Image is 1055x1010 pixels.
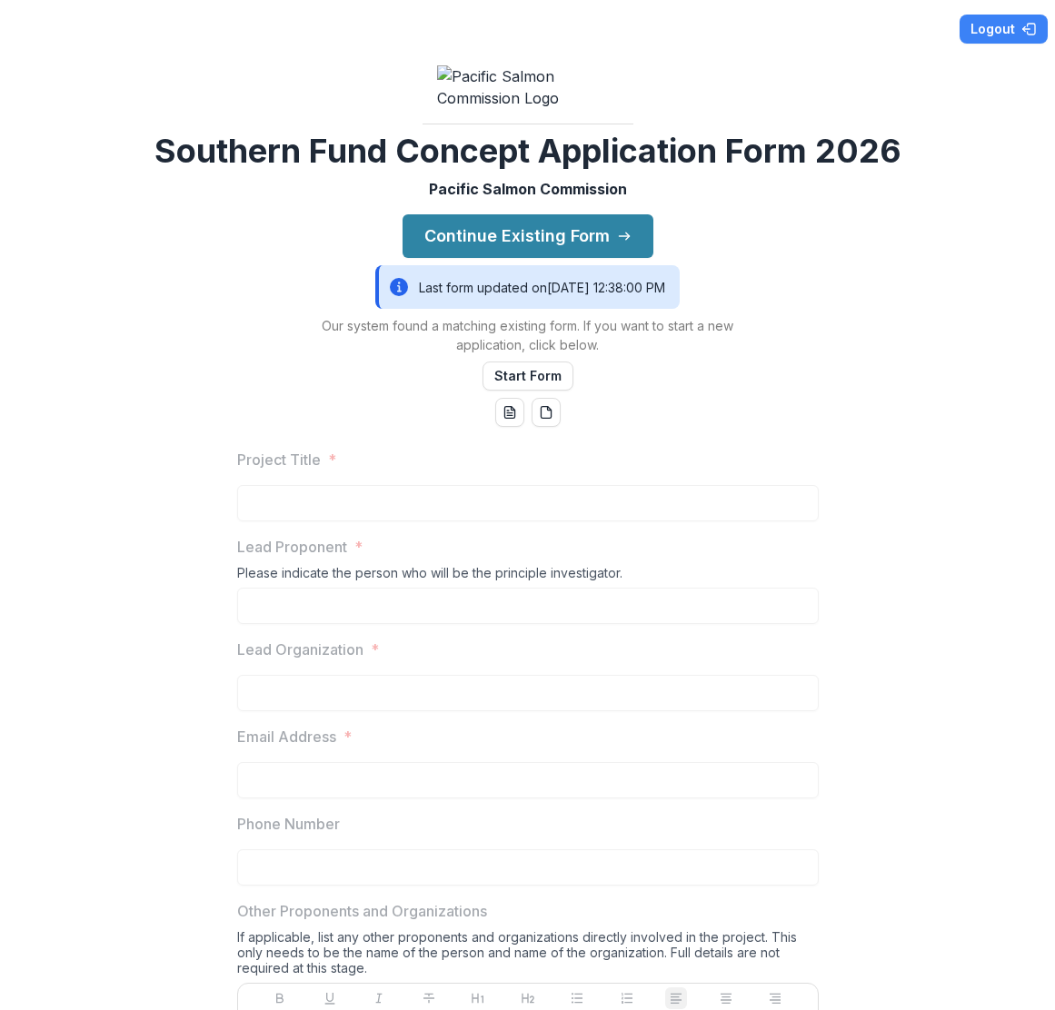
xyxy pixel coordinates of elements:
[566,987,588,1009] button: Bullet List
[483,361,573,391] button: Start Form
[517,987,539,1009] button: Heading 2
[429,178,627,200] p: Pacific Salmon Commission
[532,398,561,427] button: pdf-download
[467,987,489,1009] button: Heading 1
[301,316,755,354] p: Our system found a matching existing form. If you want to start a new application, click below.
[375,265,680,309] div: Last form updated on [DATE] 12:38:00 PM
[960,15,1048,44] button: Logout
[154,132,901,171] h2: Southern Fund Concept Application Form 2026
[495,398,524,427] button: word-download
[237,900,487,922] p: Other Proponents and Organizations
[368,987,390,1009] button: Italicize
[715,987,737,1009] button: Align Center
[418,987,440,1009] button: Strike
[237,565,819,588] div: Please indicate the person who will be the principle investigator.
[237,813,340,835] p: Phone Number
[269,987,291,1009] button: Bold
[616,987,638,1009] button: Ordered List
[403,214,653,258] button: Continue Existing Form
[237,726,336,748] p: Email Address
[237,536,347,558] p: Lead Proponent
[665,987,687,1009] button: Align Left
[237,639,363,660] p: Lead Organization
[319,987,341,1009] button: Underline
[764,987,786,1009] button: Align Right
[237,929,819,983] div: If applicable, list any other proponents and organizations directly involved in the project. This...
[437,65,619,109] img: Pacific Salmon Commission Logo
[237,449,321,470] p: Project Title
